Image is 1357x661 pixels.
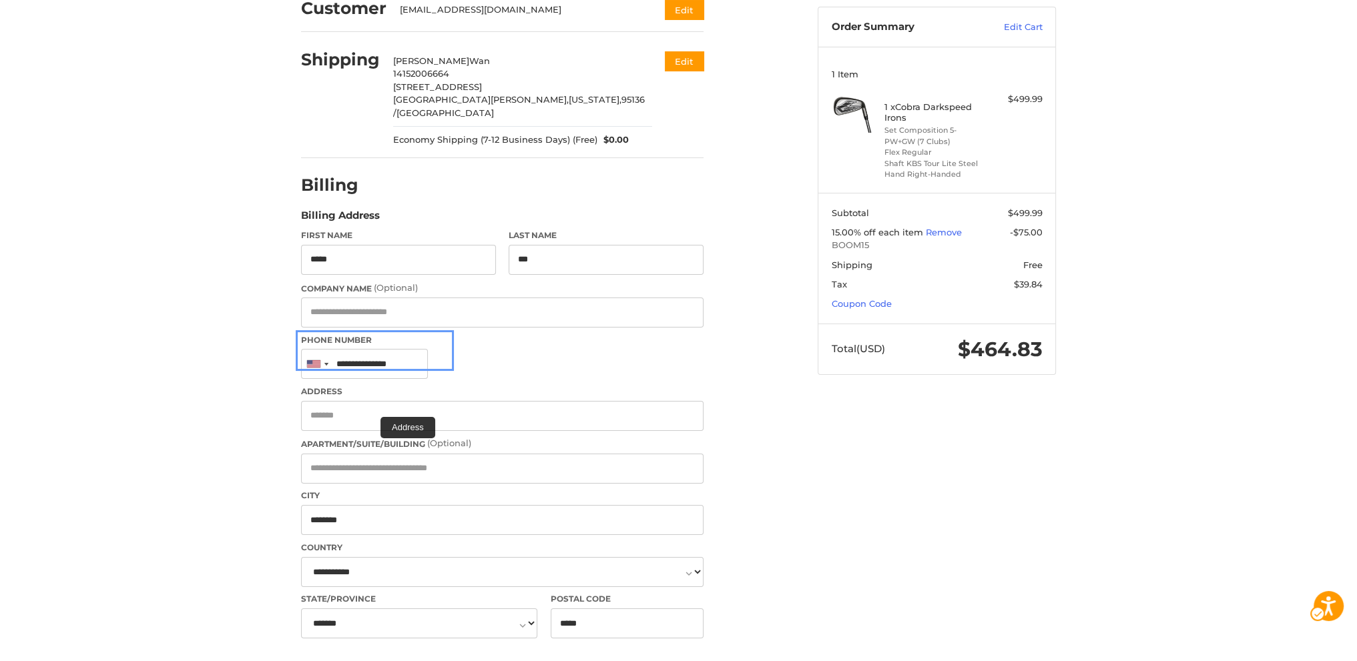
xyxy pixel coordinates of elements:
span: -$75.00 [1010,227,1043,237]
div: [EMAIL_ADDRESS][DOMAIN_NAME] [400,3,639,17]
label: Apartment/Suite/Building [301,437,704,450]
input: City [301,505,704,535]
li: Set Composition 5-PW+GW (7 Clubs) [884,125,987,147]
iframe: Google Iframe | Google Customer Reviews [1247,625,1357,661]
a: Edit Cart [975,21,1043,34]
label: Phone Number [301,334,704,346]
div: [STREET_ADDRESS][GEOGRAPHIC_DATA][PERSON_NAME],[US_STATE],95136 /[GEOGRAPHIC_DATA] [393,81,652,120]
input: First Name [301,245,496,275]
span: 15.00% off each item [832,227,926,237]
label: Last Name [509,229,704,241]
legend: Billing Address [301,208,380,229]
li: Flex Regular [884,147,987,158]
span: [STREET_ADDRESS] [393,81,482,92]
span: 95136 / [393,94,645,118]
span: Shipping [832,259,872,270]
a: Coupon Code [832,298,892,309]
span: Subtotal [832,207,869,218]
select: Country [301,557,704,587]
label: City [301,490,704,502]
label: Postal Code [551,593,704,605]
select: State/Province [301,608,537,638]
h3: Order Summary [832,21,975,34]
div: Economy Shipping (7-12 Business Days) (Free)$0.00 [393,119,652,146]
span: [PERSON_NAME] [393,55,469,66]
small: (Optional) [427,438,471,448]
h2: Shipping [301,49,380,70]
span: 14152006664 [393,68,449,79]
span: [US_STATE], [569,94,621,105]
label: State/Province [301,593,537,605]
span: $499.99 [1008,207,1043,218]
li: Hand Right-Handed [884,169,987,180]
div: United States: +1 [302,350,332,378]
span: Economy Shipping (7-12 Business Days) (Free) [393,133,597,147]
label: Company Name [301,281,704,295]
li: Shaft KBS Tour Lite Steel [884,158,987,169]
span: BOOM15 [832,239,1043,252]
input: Phone Number. +1 201-555-0123 [301,349,428,379]
input: Last Name [509,245,704,275]
span: [GEOGRAPHIC_DATA] [396,107,494,118]
span: $39.84 [1014,279,1043,289]
div: $499.99 [990,93,1043,106]
input: Address [301,401,704,431]
div: [EMAIL_ADDRESS][DOMAIN_NAME] [400,3,652,20]
span: Wan [469,55,490,66]
h4: 1 x Cobra Darkspeed Irons [884,101,987,123]
div: Shipping [301,48,380,71]
a: Remove [926,227,962,237]
span: [GEOGRAPHIC_DATA][PERSON_NAME], [393,94,569,105]
button: Edit [665,51,704,71]
span: Free [1023,259,1043,270]
input: Apartment/Suite/Building (Optional) [301,454,704,484]
input: Company Name (Optional) [301,297,704,327]
span: Tax [832,279,847,289]
input: Postal Code [551,608,704,638]
label: Address [301,386,704,398]
h2: Billing [301,175,379,195]
h3: 1 Item [832,69,1043,79]
label: Country [301,542,704,554]
small: (Optional) [374,282,418,293]
span: $464.83 [958,337,1043,362]
span: $0.00 [597,133,629,147]
label: First Name [301,229,496,241]
p: 14152006664 [393,67,652,81]
span: Total (USD) [832,342,885,355]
